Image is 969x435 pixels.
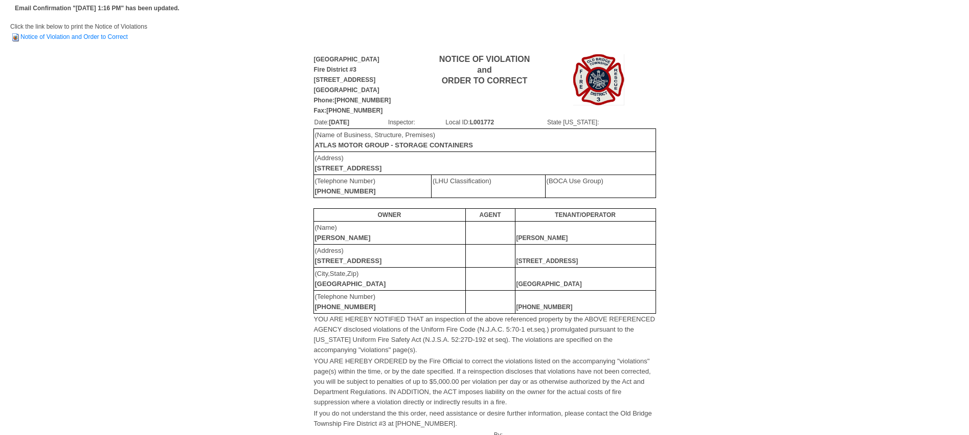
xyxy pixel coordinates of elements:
b: OWNER [378,211,401,219]
font: (LHU Classification) [433,177,491,185]
a: Notice of Violation and Order to Correct [10,33,128,40]
td: Email Confirmation "[DATE] 1:16 PM" has been updated. [13,2,181,15]
b: [DATE] [329,119,349,126]
b: L001772 [470,119,494,126]
b: [STREET_ADDRESS] [315,164,382,172]
td: State [US_STATE]: [547,117,656,128]
font: (Address) [315,154,382,172]
b: [PHONE_NUMBER] [516,303,573,311]
font: (Telephone Number) [315,177,376,195]
img: HTML Document [10,32,20,42]
font: YOU ARE HEREBY NOTIFIED THAT an inspection of the above referenced property by the ABOVE REFERENC... [314,315,655,354]
b: [STREET_ADDRESS] [516,257,578,265]
b: [STREET_ADDRESS] [315,257,382,265]
b: TENANT/OPERATOR [555,211,616,219]
b: [PHONE_NUMBER] [315,303,376,311]
b: [PERSON_NAME] [516,234,568,242]
td: Date: [314,117,388,128]
b: AGENT [480,211,501,219]
b: [GEOGRAPHIC_DATA] [315,280,386,288]
img: Image [573,54,624,105]
font: (City,State,Zip) [315,270,386,288]
b: [GEOGRAPHIC_DATA] Fire District #3 [STREET_ADDRESS] [GEOGRAPHIC_DATA] Phone:[PHONE_NUMBER] Fax:[P... [314,56,391,114]
td: Local ID: [445,117,547,128]
b: [GEOGRAPHIC_DATA] [516,280,582,288]
font: (Address) [315,247,382,265]
font: (BOCA Use Group) [547,177,603,185]
font: YOU ARE HEREBY ORDERED by the Fire Official to correct the violations listed on the accompanying ... [314,357,651,406]
b: [PHONE_NUMBER] [315,187,376,195]
b: ATLAS MOTOR GROUP - STORAGE CONTAINERS [315,141,473,149]
font: (Name of Business, Structure, Premises) [315,131,473,149]
b: [PERSON_NAME] [315,234,371,242]
font: If you do not understand the this order, need assistance or desire further information, please co... [314,409,652,427]
span: Click the link below to print the Notice of Violations [10,23,147,40]
font: (Telephone Number) [315,293,376,311]
b: NOTICE OF VIOLATION and ORDER TO CORRECT [439,55,530,85]
td: Inspector: [388,117,445,128]
font: (Name) [315,224,371,242]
